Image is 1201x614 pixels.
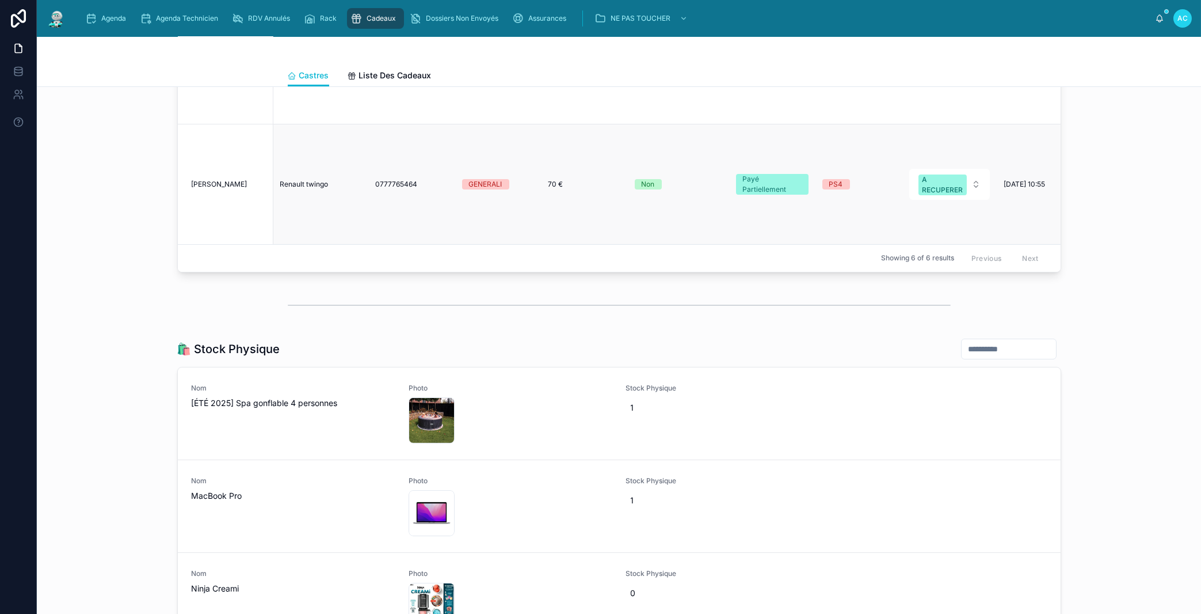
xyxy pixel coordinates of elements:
[156,14,218,23] span: Agenda Technicien
[359,70,432,81] span: Liste Des Cadeaux
[192,397,395,409] span: [ÉTÉ 2025] Spa gonflable 4 personnes
[409,476,612,486] span: Photo
[1177,14,1188,23] span: AC
[635,179,722,189] a: Non
[300,8,345,29] a: Rack
[631,402,825,414] span: 1
[922,175,963,195] div: A RECUPERER
[409,384,612,393] span: Photo
[462,179,535,189] a: GENERALI
[280,180,362,189] a: Renault twingo
[136,8,226,29] a: Agenda Technicien
[192,490,395,502] span: MacBook Pro
[426,14,498,23] span: Dossiers Non Envoyés
[1004,180,1046,189] span: [DATE] 10:55
[192,384,395,393] span: Nom
[548,180,563,189] span: 70 €
[909,168,990,200] a: Select Button
[829,179,843,189] div: PS4
[192,569,395,578] span: Nom
[509,8,574,29] a: Assurances
[1004,180,1125,189] a: [DATE] 10:55
[611,14,670,23] span: NE PAS TOUCHER
[406,8,506,29] a: Dossiers Non Envoyés
[280,180,329,189] span: Renault twingo
[626,476,830,486] span: Stock Physique
[631,495,825,506] span: 1
[299,70,329,81] span: Castres
[192,180,247,189] span: [PERSON_NAME]
[320,14,337,23] span: Rack
[881,253,954,263] span: Showing 6 of 6 results
[736,174,809,195] a: Payé Partiellement
[376,180,448,189] a: 0777765464
[228,8,298,29] a: RDV Annulés
[177,341,280,357] h1: 🛍️ Stock Physique
[288,65,329,87] a: Castres
[82,8,134,29] a: Agenda
[591,8,693,29] a: NE PAS TOUCHER
[626,384,830,393] span: Stock Physique
[528,14,566,23] span: Assurances
[101,14,126,23] span: Agenda
[743,174,802,195] div: Payé Partiellement
[46,9,67,28] img: App logo
[548,180,621,189] a: 70 €
[469,179,502,189] div: GENERALI
[192,476,395,486] span: Nom
[192,180,266,189] a: [PERSON_NAME]
[822,179,895,189] a: PS4
[347,8,404,29] a: Cadeaux
[642,179,655,189] div: Non
[192,583,395,594] span: Ninja Creami
[909,169,990,200] button: Select Button
[76,6,1155,31] div: scrollable content
[376,180,418,189] span: 0777765464
[631,588,825,599] span: 0
[248,14,290,23] span: RDV Annulés
[367,14,396,23] span: Cadeaux
[348,65,432,88] a: Liste Des Cadeaux
[626,569,830,578] span: Stock Physique
[409,569,612,578] span: Photo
